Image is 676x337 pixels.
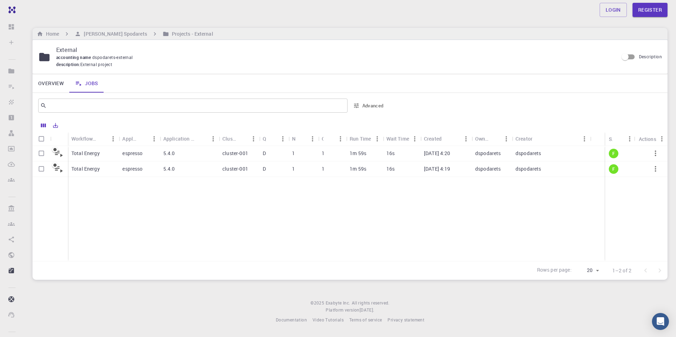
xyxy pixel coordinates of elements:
div: Run Time [350,132,371,146]
p: 16s [386,150,395,157]
span: Privacy statement [387,317,424,323]
p: 1–2 of 2 [612,267,631,274]
p: dspodarets [475,150,501,157]
button: Menu [307,133,318,144]
span: Description [639,54,662,59]
div: Creator [515,132,532,146]
p: 5.4.0 [163,150,175,157]
p: 1 [292,165,295,172]
div: Queue [263,132,266,146]
p: espresso [122,165,142,172]
div: Created [424,132,442,146]
button: Sort [296,133,307,144]
span: Exabyte Inc. [326,300,350,306]
span: F [610,166,618,172]
button: Menu [372,133,383,144]
a: Register [633,3,668,17]
span: All rights reserved. [352,300,390,307]
a: Documentation [276,317,307,324]
p: D [263,150,266,157]
button: Menu [460,133,472,144]
button: Sort [266,133,277,144]
div: Queue [259,132,289,146]
button: Sort [613,133,624,144]
button: Columns [37,120,49,131]
button: Menu [148,133,160,144]
button: Menu [409,133,420,144]
p: 1m 59s [350,165,366,172]
span: Platform version [326,307,359,314]
a: Jobs [69,74,104,93]
p: 1 [292,150,295,157]
div: Application [122,132,137,146]
span: External project [80,61,112,68]
div: Cluster [222,132,237,146]
div: Created [420,132,472,146]
button: Export [49,120,62,131]
div: 20 [575,265,601,276]
p: Rows per page: [537,266,572,274]
div: Owner [472,132,512,146]
button: Menu [248,133,259,144]
div: Cores [322,132,324,146]
div: finished [609,149,618,158]
span: accounting name [56,54,92,60]
button: Menu [501,133,512,144]
div: Actions [639,132,656,146]
span: Terms of service [349,317,382,323]
p: 1 [322,165,325,172]
button: Advanced [350,100,387,111]
a: Terms of service [349,317,382,324]
button: Menu [335,133,346,144]
div: Owner [475,132,489,146]
a: Login [600,3,627,17]
div: Open Intercom Messenger [652,313,669,330]
p: 5.4.0 [163,165,175,172]
p: cluster-001 [222,150,248,157]
span: Video Tutorials [313,317,344,323]
div: Application Version [163,132,196,146]
button: Sort [324,133,335,144]
p: dspodarets [515,150,541,157]
p: 1 [322,150,325,157]
div: Nodes [292,132,295,146]
button: Menu [579,133,590,144]
div: Status [605,132,635,146]
div: Application Version [160,132,219,146]
span: description : [56,61,80,68]
button: Menu [107,133,119,144]
div: Status [609,132,612,146]
button: Menu [656,133,668,144]
div: Run Time [346,132,383,146]
button: Sort [137,133,148,144]
a: Video Tutorials [313,317,344,324]
div: Workflow Name [68,132,119,146]
a: Privacy statement [387,317,424,324]
div: Actions [635,132,668,146]
div: Wait Time [383,132,420,146]
div: Cluster [219,132,259,146]
p: [DATE] 4:19 [424,165,450,172]
p: Total Energy [71,165,100,172]
span: dspodarets-external [92,54,136,60]
p: cluster-001 [222,165,248,172]
h6: [PERSON_NAME] Spodarets [81,30,147,38]
div: Wait Time [386,132,409,146]
p: espresso [122,150,142,157]
p: dspodarets [515,165,541,172]
div: Cores [318,132,346,146]
span: © 2025 [310,300,325,307]
nav: breadcrumb [35,30,215,38]
div: Nodes [289,132,318,146]
span: Documentation [276,317,307,323]
button: Sort [532,133,544,144]
button: Menu [208,133,219,144]
p: Total Energy [71,150,100,157]
h6: Projects - External [169,30,213,38]
span: F [610,150,618,156]
button: Menu [624,133,635,144]
p: 16s [386,165,395,172]
button: Menu [277,133,289,144]
button: Sort [237,133,248,144]
div: Creator [512,132,590,146]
